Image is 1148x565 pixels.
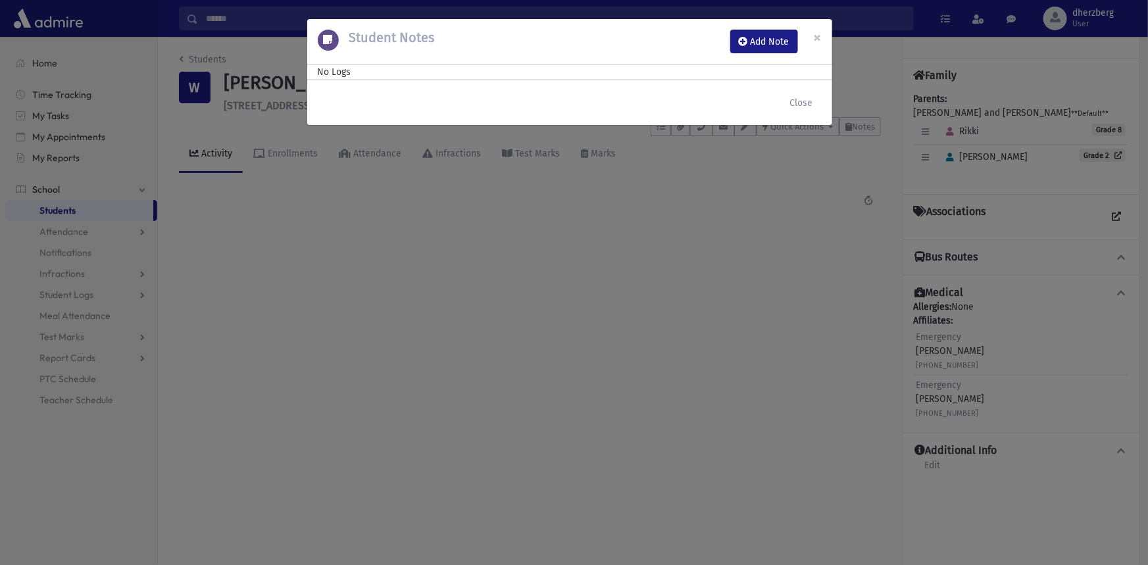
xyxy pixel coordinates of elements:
[730,30,798,53] button: Add Note
[814,28,822,47] span: ×
[782,91,822,114] button: Close
[318,65,822,79] div: No Logs
[339,30,435,45] h5: Student Notes
[803,19,832,56] button: Close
